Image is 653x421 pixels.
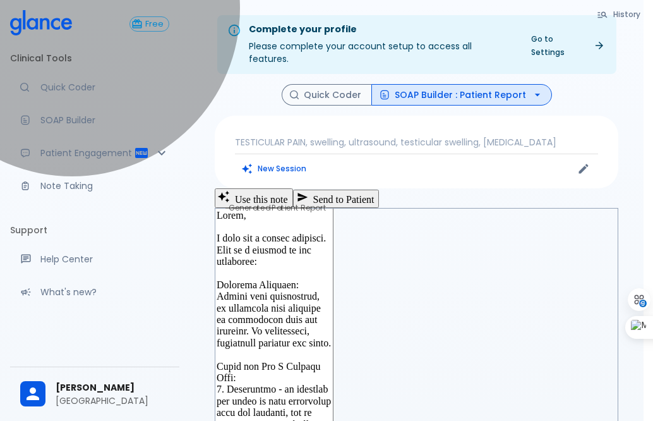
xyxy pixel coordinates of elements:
li: Clinical Tools [10,43,179,73]
span: Free [140,20,169,29]
button: Edit [574,159,593,178]
a: Moramiz: Find ICD10AM codes instantly [10,73,179,101]
li: Support [10,215,179,245]
p: TESTICULAR PAIN, swelling, ultrasound, testicular swelling, [MEDICAL_DATA] [235,136,598,149]
button: Use this note [215,188,293,207]
p: Patient Engagement [40,147,134,159]
button: Quick Coder [282,84,372,106]
a: Advanced note-taking [10,172,179,200]
button: Clears all inputs and results. [235,159,314,178]
button: SOAP Builder : Patient Report [371,84,552,106]
li: Settings [10,321,179,351]
p: Quick Coder [40,81,169,94]
div: Patient Reports & Referrals [10,139,179,167]
p: Note Taking [40,180,169,192]
span: [PERSON_NAME] [56,381,169,394]
p: Help Center [40,253,169,265]
a: Docugen: Compose a clinical documentation in seconds [10,106,179,134]
div: Please complete your account setup to access all features. [249,19,513,70]
a: Get help from our support team [10,245,179,273]
p: SOAP Builder [40,114,169,126]
a: Click to view or change your subscription [129,16,179,32]
div: Recent updates and feature releases [10,278,179,306]
button: Send to Patient [293,190,380,207]
p: [GEOGRAPHIC_DATA] [56,394,169,407]
a: Go to Settings [524,30,611,61]
div: Complete your profile [249,23,513,37]
p: What's new? [40,286,169,298]
button: History [590,5,648,23]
